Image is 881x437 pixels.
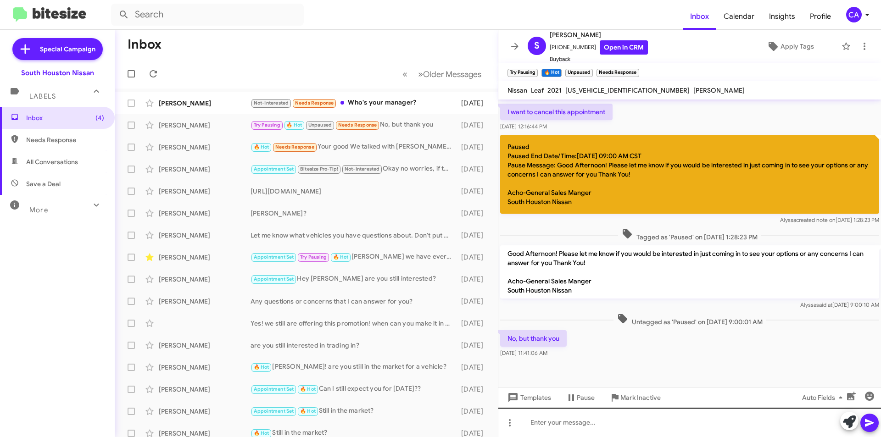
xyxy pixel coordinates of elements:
span: Alyssa [DATE] 1:28:23 PM [780,216,879,223]
div: Who's your manager? [251,98,457,108]
span: Leaf [531,86,544,94]
span: Not-Interested [254,100,289,106]
div: [DATE] [457,407,491,416]
span: Unpaused [308,122,332,128]
div: [DATE] [457,165,491,174]
span: [US_VEHICLE_IDENTIFICATION_NUMBER] [565,86,690,94]
div: [URL][DOMAIN_NAME] [251,187,457,196]
div: [PERSON_NAME] [159,121,251,130]
span: [DATE] 12:16:44 PM [500,123,547,130]
span: Needs Response [26,135,104,144]
p: I want to cancel this appointment [500,104,613,120]
div: [PERSON_NAME] [159,165,251,174]
div: Your good We talked with [PERSON_NAME] and they told us they would give us maybe 9000 for the car... [251,142,457,152]
span: Bitesize Pro-Tip! [300,166,338,172]
a: Insights [762,3,803,30]
div: Hey [PERSON_NAME] are you still interested? [251,274,457,284]
span: Older Messages [423,69,481,79]
div: [PERSON_NAME] [159,209,251,218]
div: [DATE] [457,341,491,350]
div: [PERSON_NAME] [159,341,251,350]
div: South Houston Nissan [21,68,94,77]
a: Profile [803,3,838,30]
span: Special Campaign [40,44,95,54]
div: [DATE] [457,143,491,152]
a: Special Campaign [12,38,103,60]
div: [DATE] [457,209,491,218]
div: Okay no worries, if there are any changes on your end and on our end as well - please do reach ba... [251,164,457,174]
span: Appointment Set [254,386,294,392]
span: S [534,39,540,53]
div: [PERSON_NAME] [159,187,251,196]
span: 🔥 Hot [254,430,269,436]
span: 🔥 Hot [286,122,302,128]
small: Try Pausing [507,69,538,77]
span: Appointment Set [254,254,294,260]
div: [PERSON_NAME] [159,143,251,152]
span: Appointment Set [254,166,294,172]
span: 2021 [547,86,562,94]
small: Unpaused [565,69,593,77]
span: More [29,206,48,214]
h1: Inbox [128,37,162,52]
button: CA [838,7,871,22]
span: Calendar [716,3,762,30]
div: [PERSON_NAME]! are you still in the market for a vehicle? [251,362,457,372]
div: [PERSON_NAME] [159,253,251,262]
div: [DATE] [457,385,491,394]
div: No, but thank you [251,120,457,130]
button: Templates [498,389,558,406]
div: [DATE] [457,319,491,328]
span: Auto Fields [802,389,846,406]
span: Templates [506,389,551,406]
div: [PERSON_NAME] [159,231,251,240]
span: Nissan [507,86,527,94]
span: [DATE] 11:41:06 AM [500,349,547,356]
a: Inbox [683,3,716,30]
div: [PERSON_NAME] [159,385,251,394]
span: Not-Interested [345,166,380,172]
div: [DATE] [457,121,491,130]
div: [DATE] [457,187,491,196]
p: Good Afternoon! Please let me know if you would be interested in just coming in to see your optio... [500,245,879,299]
small: Needs Response [597,69,639,77]
span: All Conversations [26,157,78,166]
span: [PERSON_NAME] [693,86,745,94]
div: Still in the market? [251,406,457,416]
span: Needs Response [275,144,314,150]
span: Untagged as 'Paused' on [DATE] 9:00:01 AM [613,313,766,326]
button: Auto Fields [795,389,853,406]
button: Pause [558,389,602,406]
span: Save a Deal [26,179,61,188]
span: Appointment Set [254,276,294,282]
div: [PERSON_NAME] [159,99,251,108]
div: CA [846,7,862,22]
span: [PERSON_NAME] [550,29,648,40]
input: Search [111,4,304,26]
span: Pause [577,389,595,406]
span: Labels [29,92,56,100]
button: Previous [397,65,413,83]
span: Buyback [550,55,648,64]
span: Needs Response [295,100,334,106]
span: (4) [95,113,104,122]
span: » [418,68,423,80]
span: Try Pausing [254,122,280,128]
span: 🔥 Hot [254,144,269,150]
div: [DATE] [457,99,491,108]
span: Alyssa [DATE] 9:00:10 AM [800,301,879,308]
p: No, but thank you [500,330,567,347]
div: Any questions or concerns that I can answer for you? [251,297,457,306]
div: [PERSON_NAME] we have everything ready to go for you to sign is there a concern holding you back? [251,252,457,262]
span: 🔥 Hot [333,254,349,260]
div: are you still interested in trading in? [251,341,457,350]
span: Apply Tags [781,38,814,55]
a: Open in CRM [600,40,648,55]
div: [DATE] [457,297,491,306]
div: Yes! we still are offering this promotion! when can you make it in with a proof of income, reside... [251,319,457,328]
button: Next [413,65,487,83]
span: 🔥 Hot [300,408,316,414]
div: [PERSON_NAME]? [251,209,457,218]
